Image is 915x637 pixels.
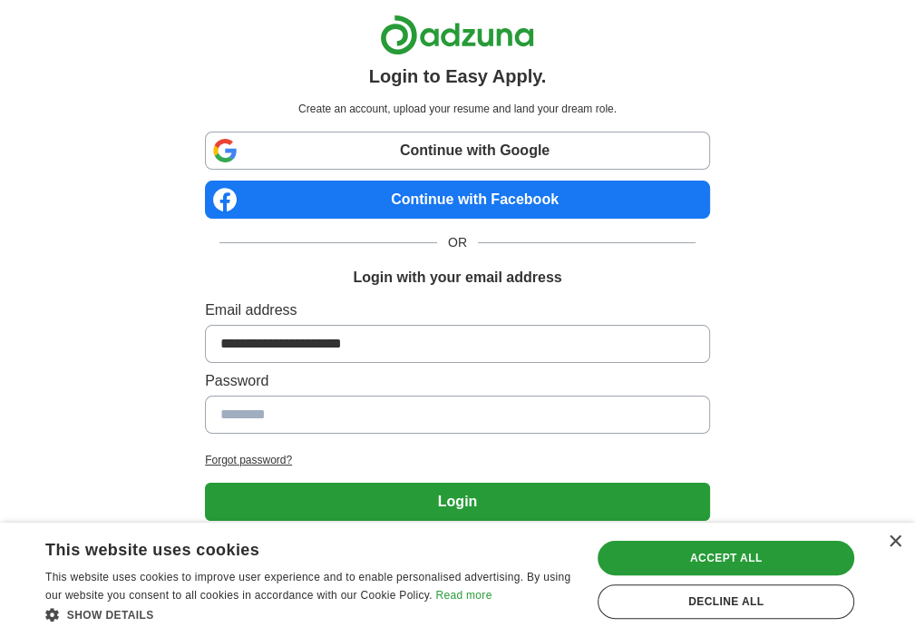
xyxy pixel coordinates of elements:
div: Close [888,535,901,549]
div: This website uses cookies [45,534,530,561]
span: OR [437,233,478,252]
h1: Login to Easy Apply. [369,63,547,90]
a: Continue with Google [205,132,710,170]
label: Email address [205,299,710,321]
div: Decline all [598,584,854,619]
a: Forgot password? [205,452,710,468]
button: Login [205,483,710,521]
h1: Login with your email address [353,267,561,289]
label: Password [205,370,710,392]
div: Accept all [598,541,854,575]
a: Read more, opens a new window [435,589,492,602]
div: Show details [45,605,575,623]
img: Adzuna logo [380,15,534,55]
span: Show details [67,609,154,622]
span: This website uses cookies to improve user experience and to enable personalised advertising. By u... [45,571,570,602]
a: Continue with Facebook [205,181,710,219]
p: Create an account, upload your resume and land your dream role. [209,101,706,117]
